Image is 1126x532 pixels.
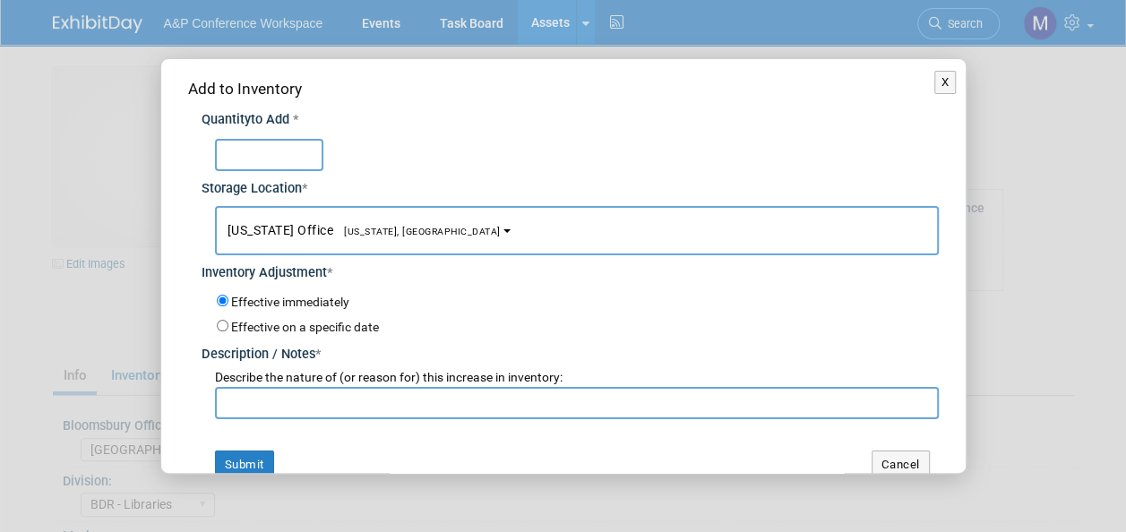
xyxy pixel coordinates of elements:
[231,320,379,334] label: Effective on a specific date
[188,80,302,98] span: Add to Inventory
[333,226,501,237] span: [US_STATE], [GEOGRAPHIC_DATA]
[202,171,939,199] div: Storage Location
[872,450,930,479] button: Cancel
[228,223,501,237] span: [US_STATE] Office
[231,294,349,312] label: Effective immediately
[202,111,939,130] div: Quantity
[202,255,939,283] div: Inventory Adjustment
[251,112,289,127] span: to Add
[215,450,274,479] button: Submit
[215,206,939,255] button: [US_STATE] Office[US_STATE], [GEOGRAPHIC_DATA]
[215,370,563,384] span: Describe the nature of (or reason for) this increase in inventory:
[202,337,939,365] div: Description / Notes
[934,71,957,94] button: X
